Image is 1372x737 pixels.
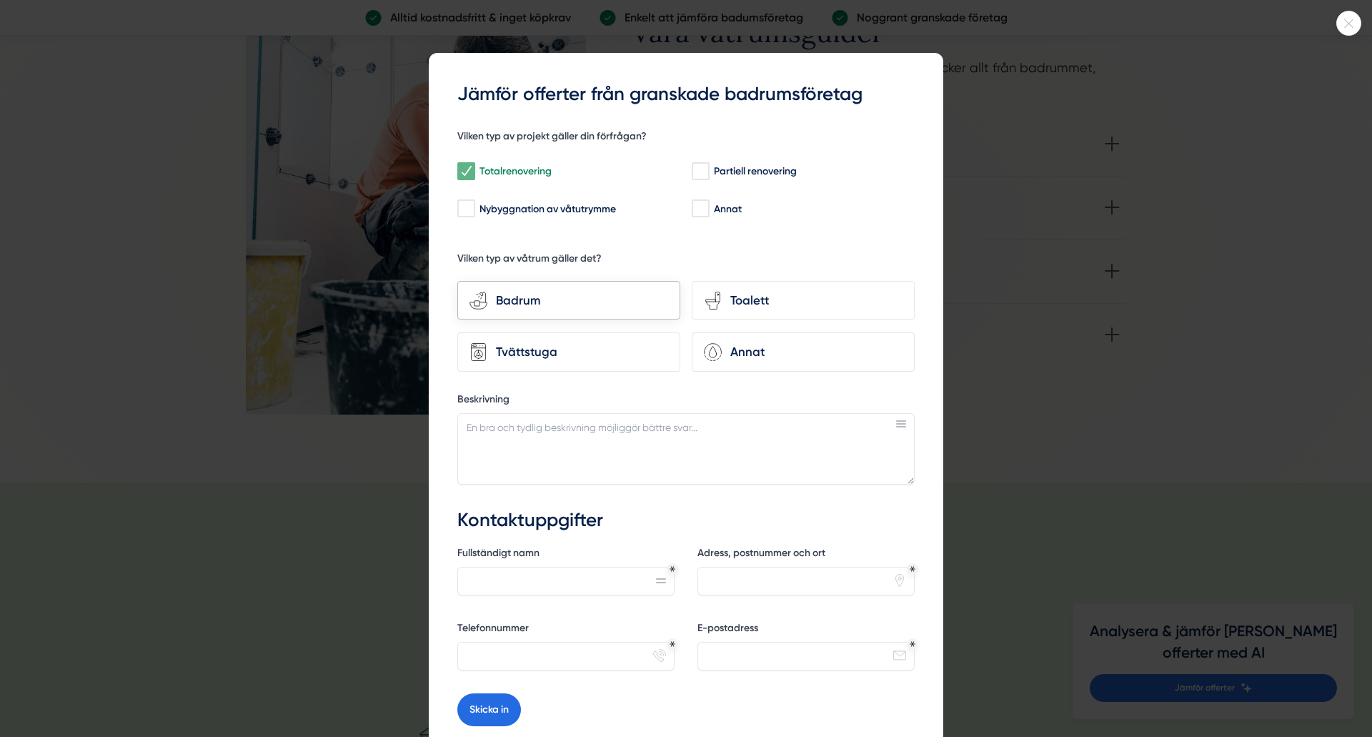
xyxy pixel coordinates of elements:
[670,566,675,572] div: Obligatoriskt
[457,129,647,147] h5: Vilken typ av projekt gäller din förfrågan?
[697,621,915,639] label: E-postadress
[457,392,915,410] label: Beskrivning
[457,252,602,269] h5: Vilken typ av våtrum gäller det?
[457,693,521,726] button: Skicka in
[697,546,915,564] label: Adress, postnummer och ort
[457,546,675,564] label: Fullständigt namn
[457,202,474,216] input: Nybyggnation av våtutrymme
[910,641,915,647] div: Obligatoriskt
[457,508,915,533] h3: Kontaktuppgifter
[910,566,915,572] div: Obligatoriskt
[670,641,675,647] div: Obligatoriskt
[457,81,915,107] h3: Jämför offerter från granskade badrumsföretag
[692,164,708,179] input: Partiell renovering
[457,621,675,639] label: Telefonnummer
[457,164,474,179] input: Totalrenovering
[692,202,708,216] input: Annat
